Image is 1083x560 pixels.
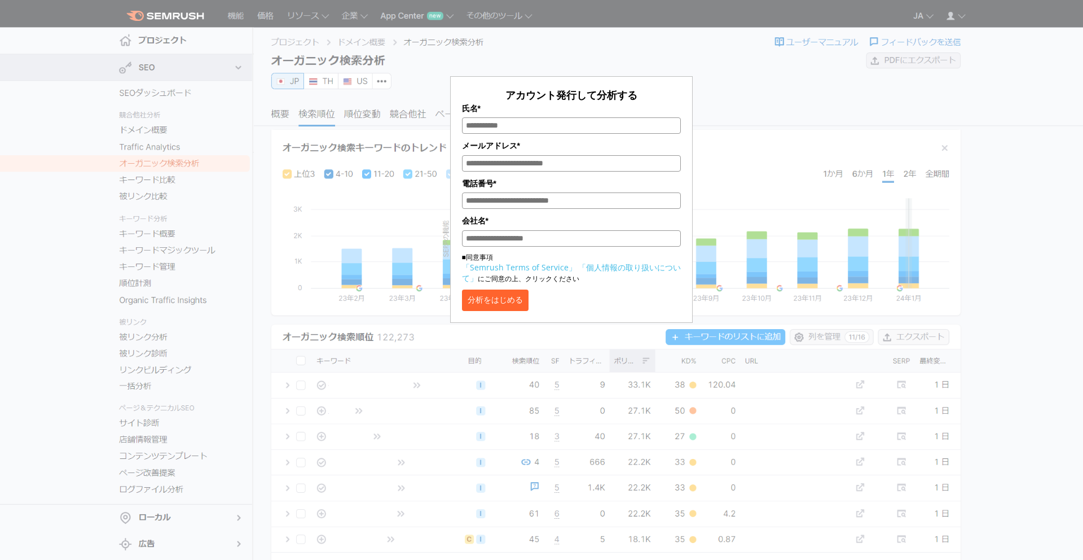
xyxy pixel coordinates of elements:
p: ■同意事項 にご同意の上、クリックください [462,252,681,284]
a: 「Semrush Terms of Service」 [462,262,576,273]
span: アカウント発行して分析する [505,88,637,102]
label: 電話番号* [462,177,681,190]
a: 「個人情報の取り扱いについて」 [462,262,681,283]
button: 分析をはじめる [462,290,529,311]
label: メールアドレス* [462,139,681,152]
